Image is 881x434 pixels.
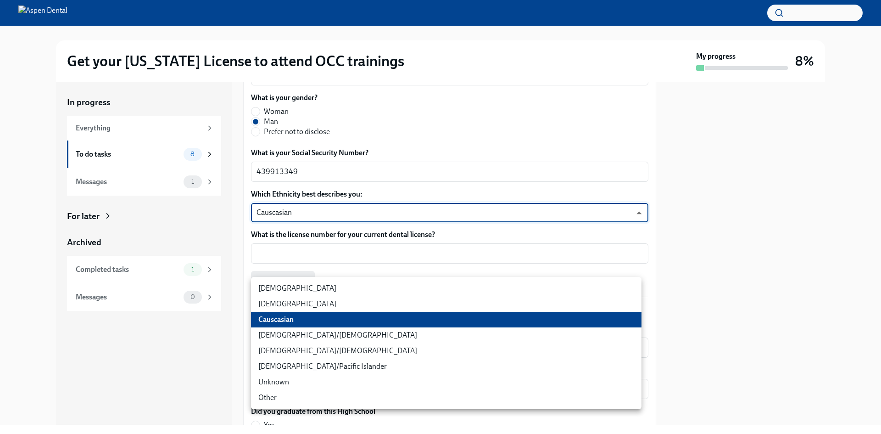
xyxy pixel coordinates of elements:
[251,327,641,343] li: [DEMOGRAPHIC_DATA]/[DEMOGRAPHIC_DATA]
[251,296,641,312] li: [DEMOGRAPHIC_DATA]
[251,281,641,296] li: [DEMOGRAPHIC_DATA]
[251,390,641,406] li: Other
[251,374,641,390] li: Unknown
[251,312,641,327] li: Causcasian
[251,343,641,359] li: [DEMOGRAPHIC_DATA]/[DEMOGRAPHIC_DATA]
[251,359,641,374] li: [DEMOGRAPHIC_DATA]/Pacific Islander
